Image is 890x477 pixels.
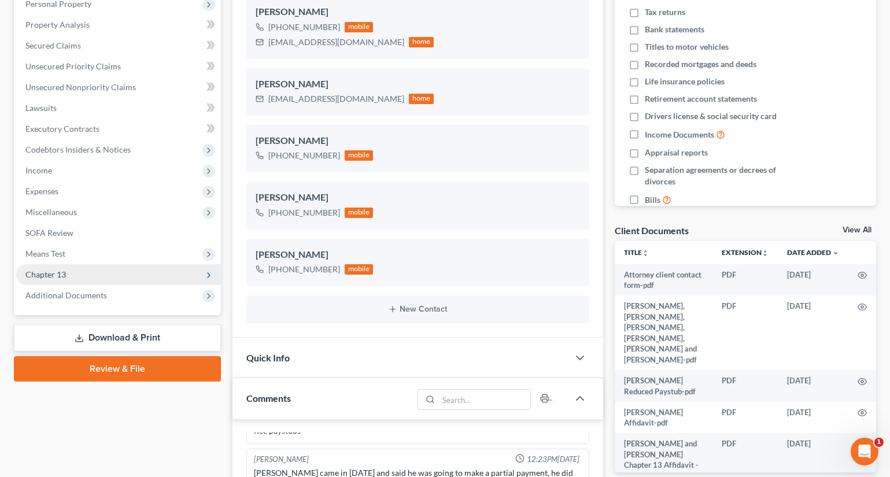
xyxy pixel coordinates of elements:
span: Property Analysis [25,20,90,29]
div: [EMAIL_ADDRESS][DOMAIN_NAME] [268,36,404,48]
span: Tax returns [645,6,685,18]
div: [EMAIL_ADDRESS][DOMAIN_NAME] [268,93,404,105]
td: PDF [712,402,778,434]
div: mobile [345,22,374,32]
a: Extensionunfold_more [722,248,769,257]
span: Quick Info [246,352,290,363]
div: [PHONE_NUMBER] [268,150,340,161]
div: mobile [345,208,374,218]
td: PDF [712,370,778,402]
div: mobile [345,264,374,275]
td: [DATE] [778,264,848,296]
span: Bank statements [645,24,704,35]
span: Income Documents [645,129,714,140]
span: Secured Claims [25,40,81,50]
td: [PERSON_NAME] Reduced Paystub-pdf [615,370,712,402]
a: SOFA Review [16,223,221,243]
span: Means Test [25,249,65,258]
span: Recorded mortgages and deeds [645,58,756,70]
div: Client Documents [615,224,689,236]
a: Unsecured Priority Claims [16,56,221,77]
span: Appraisal reports [645,147,708,158]
span: 12:23PM[DATE] [527,454,579,465]
span: Income [25,165,52,175]
a: Unsecured Nonpriority Claims [16,77,221,98]
div: [PHONE_NUMBER] [268,264,340,275]
div: [PERSON_NAME] [256,191,580,205]
span: Unsecured Nonpriority Claims [25,82,136,92]
iframe: Intercom live chat [851,438,878,465]
span: Separation agreements or decrees of divorces [645,164,801,187]
div: [PERSON_NAME] [256,5,580,19]
a: Lawsuits [16,98,221,119]
span: Drivers license & social security card [645,110,777,122]
div: home [409,94,434,104]
a: Property Analysis [16,14,221,35]
span: Life insurance policies [645,76,725,87]
span: Executory Contracts [25,124,99,134]
span: Codebtors Insiders & Notices [25,145,131,154]
div: [PHONE_NUMBER] [268,21,340,33]
a: Titleunfold_more [624,248,649,257]
td: [DATE] [778,295,848,370]
a: Date Added expand_more [787,248,839,257]
span: 1 [874,438,884,447]
td: [PERSON_NAME], [PERSON_NAME], [PERSON_NAME], [PERSON_NAME], [PERSON_NAME] and [PERSON_NAME]-pdf [615,295,712,370]
a: Download & Print [14,324,221,352]
div: [PERSON_NAME] [254,454,309,465]
span: Comments [246,393,291,404]
span: Lawsuits [25,103,57,113]
span: Chapter 13 [25,269,66,279]
div: home [409,37,434,47]
div: [PERSON_NAME] [256,248,580,262]
td: [DATE] [778,370,848,402]
td: PDF [712,295,778,370]
span: Miscellaneous [25,207,77,217]
a: Executory Contracts [16,119,221,139]
span: Bills [645,194,660,206]
i: expand_more [832,250,839,257]
div: [PERSON_NAME] [256,134,580,148]
span: Additional Documents [25,290,107,300]
div: [PHONE_NUMBER] [268,207,340,219]
i: unfold_more [642,250,649,257]
span: Unsecured Priority Claims [25,61,121,71]
span: Expenses [25,186,58,196]
a: Review & File [14,356,221,382]
div: [PERSON_NAME] [256,77,580,91]
i: unfold_more [762,250,769,257]
input: Search... [438,390,530,409]
span: Retirement account statements [645,93,757,105]
span: Titles to motor vehicles [645,41,729,53]
a: Secured Claims [16,35,221,56]
td: [DATE] [778,402,848,434]
button: New Contact [256,305,580,314]
td: Attorney client contact form-pdf [615,264,712,296]
a: View All [843,226,871,234]
span: SOFA Review [25,228,73,238]
td: PDF [712,264,778,296]
div: mobile [345,150,374,161]
td: [PERSON_NAME] Affidavit-pdf [615,402,712,434]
